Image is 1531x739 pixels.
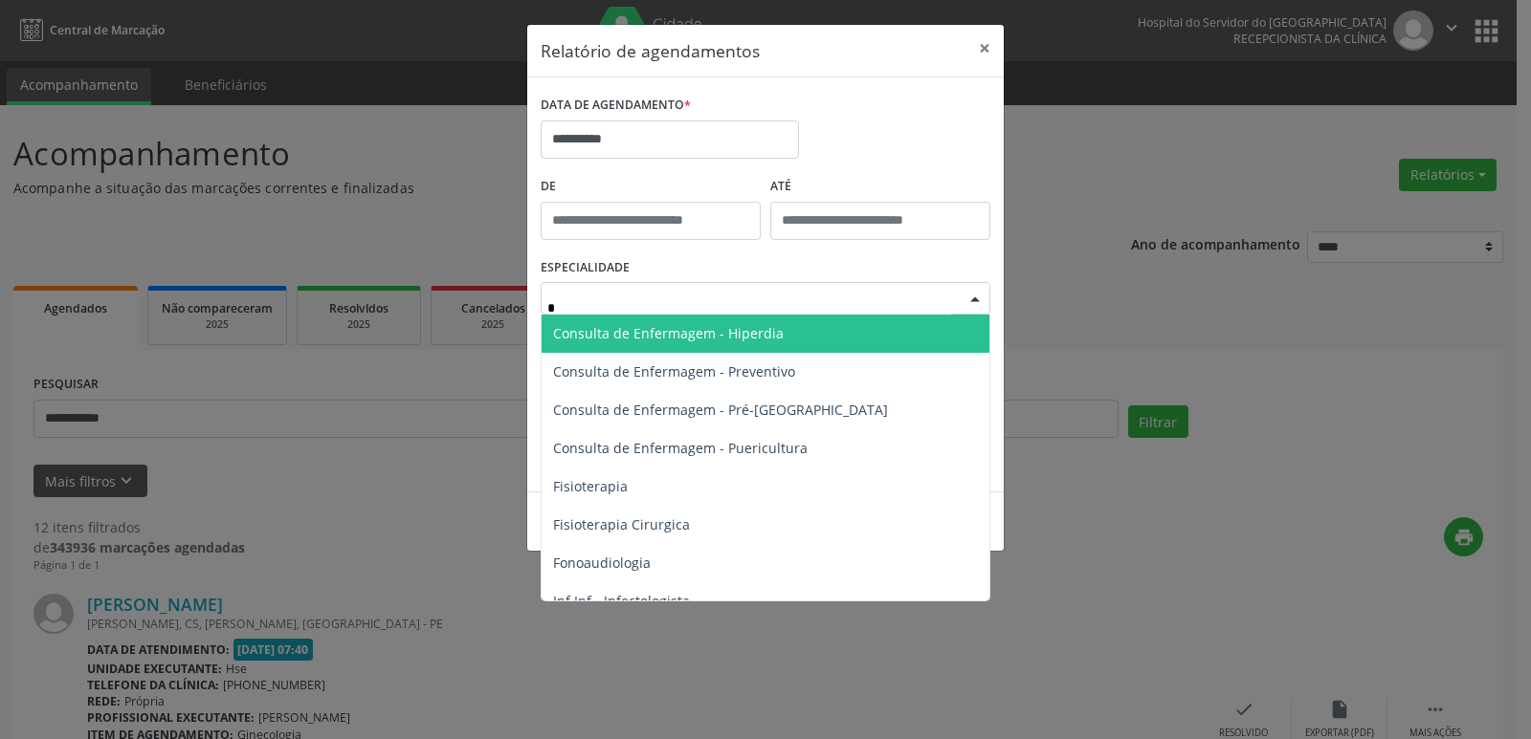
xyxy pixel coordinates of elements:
label: De [541,172,761,202]
span: Consulta de Enfermagem - Preventivo [553,362,795,380]
h5: Relatório de agendamentos [541,38,760,63]
span: Consulta de Enfermagem - Puericultura [553,439,808,457]
label: ATÉ [770,172,990,202]
span: Fisioterapia Cirurgica [553,515,690,533]
span: Consulta de Enfermagem - Hiperdia [553,324,784,342]
span: Inf.Inf - Infectologista [553,592,690,610]
span: Fisioterapia [553,477,628,495]
label: DATA DE AGENDAMENTO [541,91,691,120]
span: Consulta de Enfermagem - Pré-[GEOGRAPHIC_DATA] [553,401,888,419]
label: ESPECIALIDADE [541,253,630,283]
span: Fonoaudiologia [553,554,651,572]
button: Close [965,25,1004,72]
